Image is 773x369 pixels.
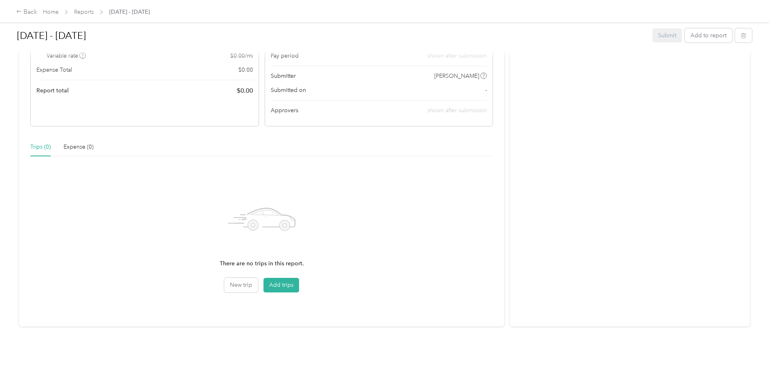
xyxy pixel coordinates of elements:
[238,66,253,74] span: $ 0.00
[728,324,773,369] iframe: Everlance-gr Chat Button Frame
[74,9,94,15] a: Reports
[271,72,296,80] span: Submitter
[434,72,479,80] span: [PERSON_NAME]
[17,26,647,45] h1: Aug 1 - 31, 2025
[64,143,93,151] div: Expense (0)
[427,107,487,114] span: shown after submission
[43,9,59,15] a: Home
[109,8,150,16] span: [DATE] - [DATE]
[224,278,258,292] button: New trip
[485,86,487,94] span: -
[36,86,69,95] span: Report total
[271,106,298,115] span: Approvers
[685,28,732,43] button: Add to report
[263,278,299,292] button: Add trips
[30,143,51,151] div: Trips (0)
[220,259,304,268] p: There are no trips in this report.
[16,7,37,17] div: Back
[36,66,72,74] span: Expense Total
[237,86,253,96] span: $ 0.00
[271,86,306,94] span: Submitted on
